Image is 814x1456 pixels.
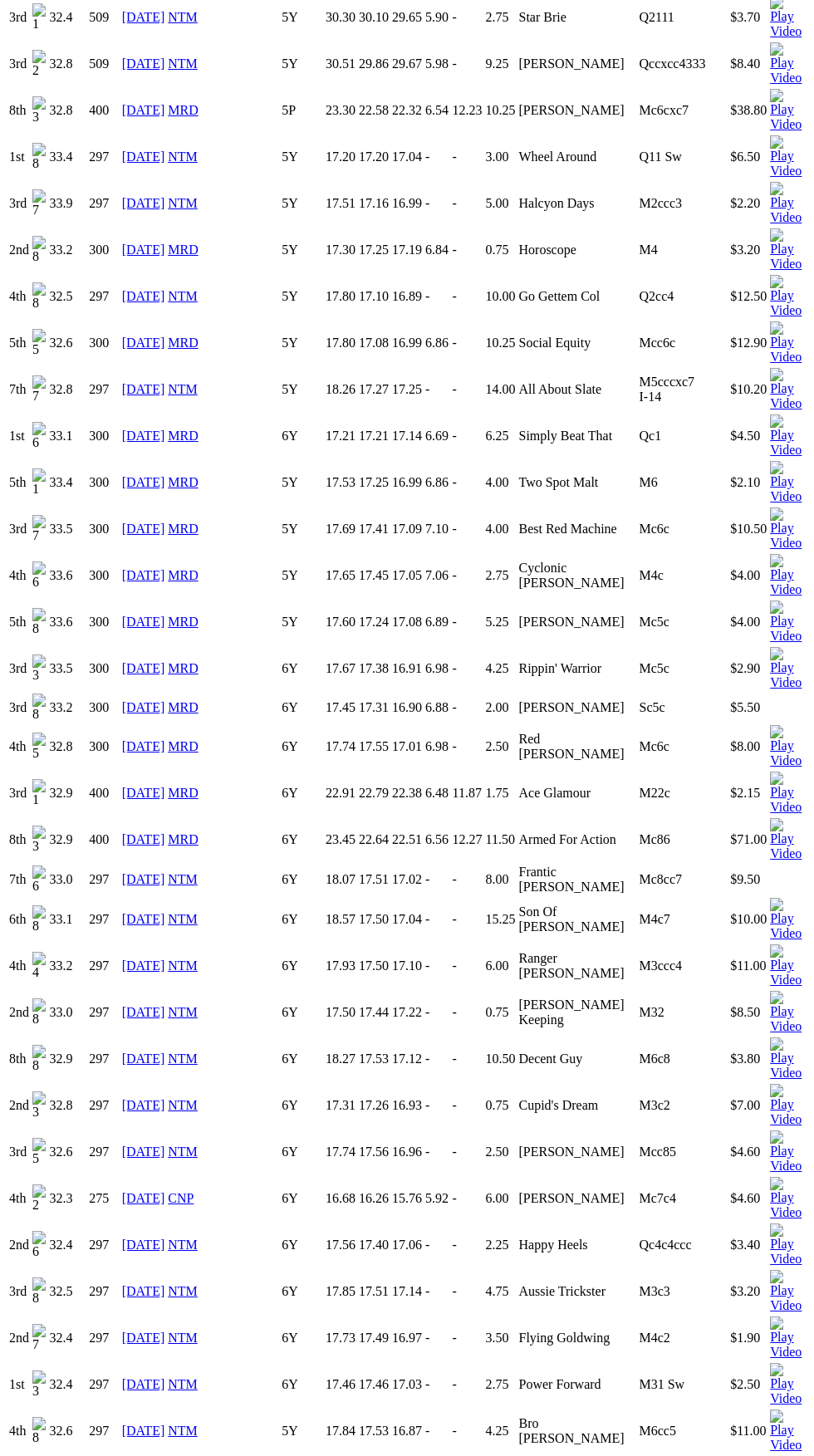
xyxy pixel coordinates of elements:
a: NTM [168,1424,198,1438]
a: View replay [770,1438,805,1452]
a: View replay [770,350,805,364]
td: 5Y [281,135,323,179]
a: View replay [770,117,805,131]
td: 17.16 [358,181,390,226]
img: 8 [32,998,47,1027]
img: Play Video [770,647,805,690]
img: Play Video [770,507,805,551]
a: View replay [770,753,805,767]
td: 16.99 [391,181,423,226]
img: 1 [32,779,47,807]
a: View replay [770,1298,805,1312]
a: [DATE] [122,1145,165,1159]
a: [DATE] [122,150,165,164]
img: 6 [32,422,47,450]
img: Play Video [770,601,805,644]
a: MRD [168,103,198,117]
a: NTM [168,1284,198,1298]
td: $10.20 [729,367,767,412]
td: 22.58 [358,88,390,133]
a: View replay [770,164,805,178]
a: NTM [168,1005,198,1019]
a: View replay [770,489,805,503]
td: 3rd [8,507,30,552]
td: 32.8 [49,42,87,86]
td: 17.30 [325,228,356,272]
img: Play Video [770,1130,805,1174]
img: Play Video [770,1409,805,1453]
td: - [452,274,483,319]
a: [DATE] [122,1191,165,1205]
img: 6 [32,1231,47,1259]
a: View replay [770,1066,805,1080]
td: 3rd [8,42,30,86]
a: NTM [168,912,198,926]
td: 2nd [8,228,30,272]
td: 297 [88,367,120,412]
a: NTM [168,196,198,210]
img: 8 [32,694,47,722]
img: Play Video [770,898,805,941]
td: All About Slate [518,367,637,412]
td: 14.00 [485,367,517,412]
td: 16.89 [391,274,423,319]
a: View replay [770,1252,805,1266]
td: - [424,367,449,412]
td: 10.25 [485,88,517,133]
td: Qc1 [638,414,707,458]
a: NTM [168,150,198,164]
img: 7 [32,189,47,218]
td: 32.8 [49,367,87,412]
td: $3.20 [729,228,767,272]
td: 12.23 [452,88,483,133]
a: MRD [168,615,198,629]
a: View replay [770,210,805,224]
a: MRD [168,336,198,350]
a: [DATE] [122,475,165,489]
td: $12.50 [729,274,767,319]
td: 6.86 [424,460,449,505]
td: Horoscope [518,228,637,272]
a: View replay [770,24,805,38]
a: NTM [168,872,198,886]
td: 300 [88,228,120,272]
a: View replay [770,629,805,643]
td: Halcyon Days [518,181,637,226]
td: 5Y [281,274,323,319]
img: 5 [32,329,47,357]
td: 297 [88,181,120,226]
img: Play Video [770,42,805,86]
a: [DATE] [122,1377,165,1391]
td: 22.32 [391,88,423,133]
td: - [452,460,483,505]
a: MRD [168,739,198,753]
td: 5.00 [485,181,517,226]
td: 17.20 [358,135,390,179]
td: 0.75 [485,228,517,272]
img: Play Video [770,944,805,988]
a: View replay [770,1019,805,1033]
td: 17.27 [358,367,390,412]
a: CNP [168,1191,194,1205]
img: 4 [32,952,47,980]
td: 8th [8,88,30,133]
a: [DATE] [122,382,165,396]
img: Play Video [770,182,805,225]
a: [DATE] [122,700,165,714]
td: - [424,181,449,226]
img: 8 [32,282,47,311]
img: Play Video [770,1223,805,1267]
img: Play Video [770,321,805,365]
td: 17.25 [358,460,390,505]
img: 7 [32,1324,47,1352]
a: MRD [168,475,198,489]
td: [PERSON_NAME] [518,42,637,86]
td: 32.8 [49,88,87,133]
img: 8 [32,608,47,636]
a: [DATE] [122,1284,165,1298]
td: 17.10 [358,274,390,319]
td: - [452,135,483,179]
td: - [452,181,483,226]
td: 297 [88,274,120,319]
td: 29.67 [391,42,423,86]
